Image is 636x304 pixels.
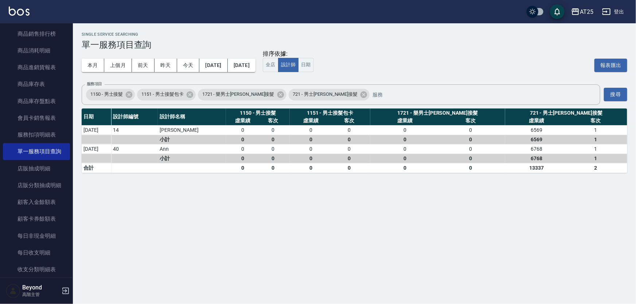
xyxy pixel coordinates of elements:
[137,89,195,100] div: 1151 - 男士接髮包卡
[566,155,625,162] div: 1
[22,284,59,291] h5: Beyond
[111,108,158,126] th: 設計師編號
[3,25,70,42] a: 商品銷售排行榜
[87,81,102,87] label: 服務項目
[330,136,368,143] div: 0
[507,136,566,143] div: 6569
[3,210,70,227] a: 顧客卡券餘額表
[263,50,314,58] div: 排序依據:
[258,126,288,134] div: 0
[330,126,368,134] div: 0
[82,40,627,50] h3: 單一服務項目查詢
[438,155,503,162] div: 0
[372,145,438,153] div: 0
[82,108,111,126] th: 日期
[258,117,288,125] div: 客次
[3,177,70,194] a: 店販分類抽成明細
[599,5,627,19] button: 登出
[82,32,627,37] h2: Single Service Searching
[3,194,70,210] a: 顧客入金餘額表
[292,117,330,125] div: 虛業績
[330,117,368,125] div: 客次
[258,145,288,153] div: 0
[263,58,278,72] button: 全店
[292,136,330,143] div: 0
[158,135,226,144] td: 小計
[228,164,258,172] div: 0
[137,91,188,98] span: 1151 - 男士接髮包卡
[158,154,226,163] td: 小計
[438,126,503,134] div: 0
[604,88,627,101] button: 搜尋
[289,89,370,100] div: 721 - 男士[PERSON_NAME]接髮
[566,126,625,134] div: 1
[438,164,503,172] div: 0
[3,42,70,59] a: 商品消耗明細
[228,136,258,143] div: 0
[289,91,362,98] span: 721 - 男士[PERSON_NAME]接髮
[228,155,258,162] div: 0
[228,117,258,125] div: 虛業績
[507,155,566,162] div: 6768
[507,145,566,153] div: 6768
[371,88,586,101] input: 服務
[292,145,330,153] div: 0
[228,145,258,153] div: 0
[3,110,70,126] a: 會員卡銷售報表
[566,136,625,143] div: 1
[82,59,104,72] button: 本月
[568,4,596,19] button: AT25
[594,59,627,72] button: 報表匯出
[228,126,258,134] div: 0
[330,145,368,153] div: 0
[292,126,330,134] div: 0
[330,155,368,162] div: 0
[104,59,132,72] button: 上個月
[372,155,438,162] div: 0
[3,76,70,92] a: 商品庫存表
[292,164,330,172] div: 0
[372,109,503,117] div: 1721 - 樂男士[PERSON_NAME]接髮
[507,164,566,172] div: 13337
[258,155,288,162] div: 0
[3,143,70,160] a: 單一服務項目查詢
[292,109,368,117] div: 1151 - 男士接髮包卡
[330,164,368,172] div: 0
[158,144,226,154] td: Ann
[258,136,288,143] div: 0
[198,91,279,98] span: 1721 - 樂男士[PERSON_NAME]接髮
[86,91,127,98] span: 1150 - 男士接髮
[550,4,565,19] button: save
[9,7,30,16] img: Logo
[82,144,111,154] td: [DATE]
[507,126,566,134] div: 6569
[438,136,503,143] div: 0
[132,59,155,72] button: 前天
[438,145,503,153] div: 0
[22,291,59,298] p: 高階主管
[158,108,226,126] th: 設計師名稱
[3,261,70,278] a: 收支分類明細表
[298,58,314,72] button: 日期
[258,164,288,172] div: 0
[158,125,226,135] td: [PERSON_NAME]
[3,160,70,177] a: 店販抽成明細
[6,284,20,298] img: Person
[155,59,177,72] button: 昨天
[111,125,158,135] td: 14
[438,117,503,125] div: 客次
[111,144,158,154] td: 40
[566,145,625,153] div: 1
[82,163,111,173] td: 合計
[372,136,438,143] div: 0
[278,58,299,72] button: 設計師
[372,126,438,134] div: 0
[372,117,438,125] div: 虛業績
[3,228,70,244] a: 每日非現金明細
[566,117,625,125] div: 客次
[3,126,70,143] a: 服務扣項明細表
[292,155,330,162] div: 0
[86,89,135,100] div: 1150 - 男士接髮
[3,244,70,261] a: 每日收支明細
[3,59,70,76] a: 商品進銷貨報表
